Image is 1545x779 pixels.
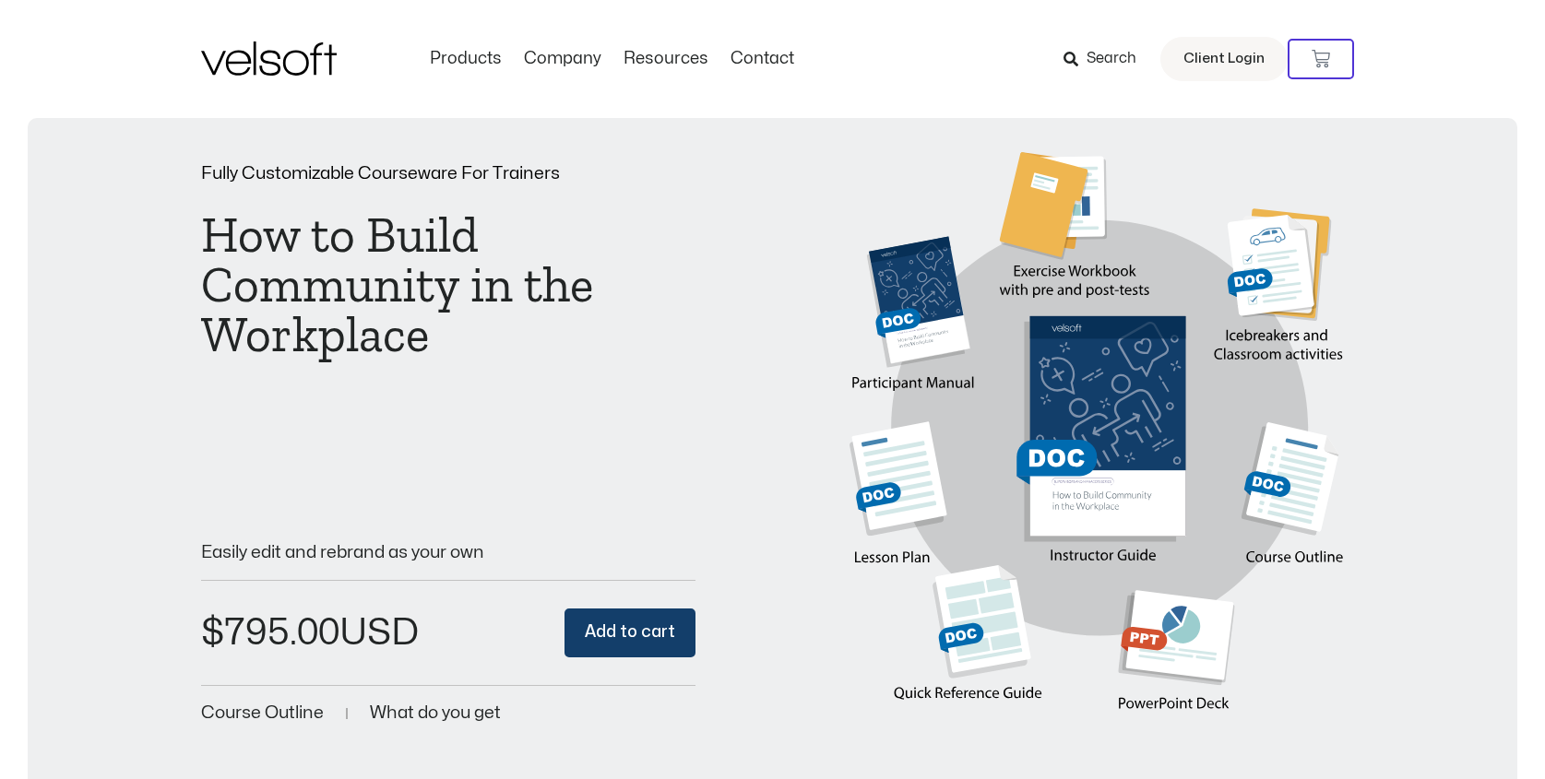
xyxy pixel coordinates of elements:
[370,704,501,722] a: What do you get
[419,49,805,69] nav: Menu
[201,165,695,183] p: Fully Customizable Courseware For Trainers
[201,615,224,651] span: $
[612,49,719,69] a: ResourcesMenu Toggle
[513,49,612,69] a: CompanyMenu Toggle
[201,41,337,76] img: Velsoft Training Materials
[419,49,513,69] a: ProductsMenu Toggle
[1064,43,1149,75] a: Search
[1087,47,1136,71] span: Search
[1160,37,1288,81] a: Client Login
[201,704,324,722] a: Course Outline
[201,544,695,561] p: Easily edit and rebrand as your own
[1183,47,1265,71] span: Client Login
[565,608,695,657] button: Add to cart
[719,49,805,69] a: ContactMenu Toggle
[850,152,1344,741] img: Second Product Image
[201,615,339,651] bdi: 795.00
[201,210,695,360] h1: How to Build Community in the Workplace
